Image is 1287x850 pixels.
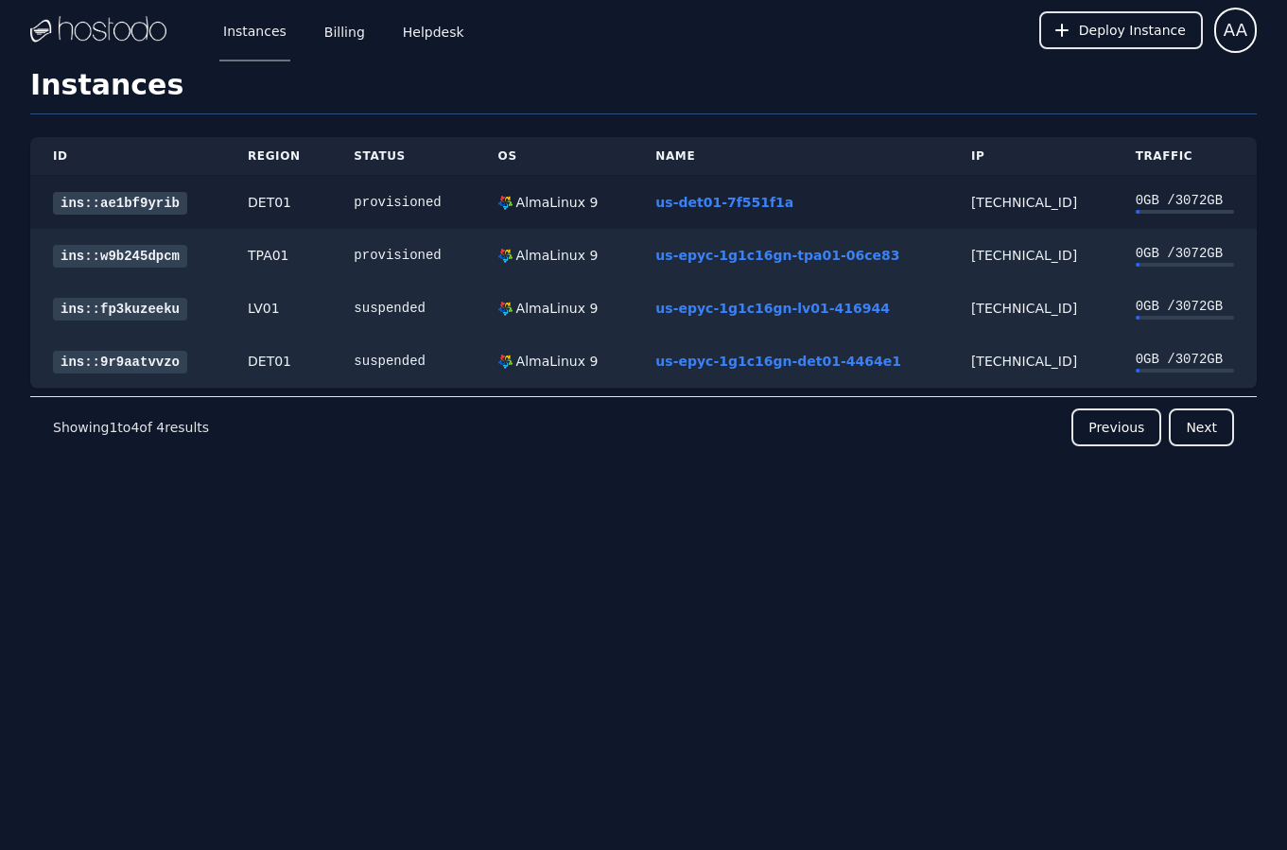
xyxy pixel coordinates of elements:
[971,352,1090,371] div: [TECHNICAL_ID]
[53,245,187,268] a: ins::w9b245dpcm
[1039,11,1203,49] button: Deploy Instance
[513,246,599,265] div: AlmaLinux 9
[1169,408,1234,446] button: Next
[655,248,899,263] a: us-epyc-1g1c16gn-tpa01-06ce83
[248,246,308,265] div: TPA01
[156,420,165,435] span: 4
[1136,297,1234,316] div: 0 GB / 3072 GB
[248,352,308,371] div: DET01
[498,355,513,369] img: AlmaLinux 9
[354,299,452,318] div: suspended
[354,352,452,371] div: suspended
[1136,244,1234,263] div: 0 GB / 3072 GB
[225,137,331,176] th: Region
[354,246,452,265] div: provisioned
[498,249,513,263] img: AlmaLinux 9
[971,246,1090,265] div: [TECHNICAL_ID]
[1224,17,1247,43] span: AA
[53,298,187,321] a: ins::fp3kuzeeku
[948,137,1113,176] th: IP
[513,352,599,371] div: AlmaLinux 9
[498,302,513,316] img: AlmaLinux 9
[331,137,475,176] th: Status
[1079,21,1186,40] span: Deploy Instance
[248,193,308,212] div: DET01
[130,420,139,435] span: 4
[1214,8,1257,53] button: User menu
[655,301,890,316] a: us-epyc-1g1c16gn-lv01-416944
[30,137,225,176] th: ID
[1113,137,1257,176] th: Traffic
[971,193,1090,212] div: [TECHNICAL_ID]
[1136,350,1234,369] div: 0 GB / 3072 GB
[971,299,1090,318] div: [TECHNICAL_ID]
[513,299,599,318] div: AlmaLinux 9
[513,193,599,212] div: AlmaLinux 9
[1136,191,1234,210] div: 0 GB / 3072 GB
[109,420,117,435] span: 1
[655,195,793,210] a: us-det01-7f551f1a
[633,137,948,176] th: Name
[498,196,513,210] img: AlmaLinux 9
[53,192,187,215] a: ins::ae1bf9yrib
[354,193,452,212] div: provisioned
[1071,408,1161,446] button: Previous
[30,68,1257,114] h1: Instances
[53,418,209,437] p: Showing to of results
[655,354,901,369] a: us-epyc-1g1c16gn-det01-4464e1
[30,396,1257,458] nav: Pagination
[476,137,634,176] th: OS
[53,351,187,373] a: ins::9r9aatvvzo
[30,16,166,44] img: Logo
[248,299,308,318] div: LV01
